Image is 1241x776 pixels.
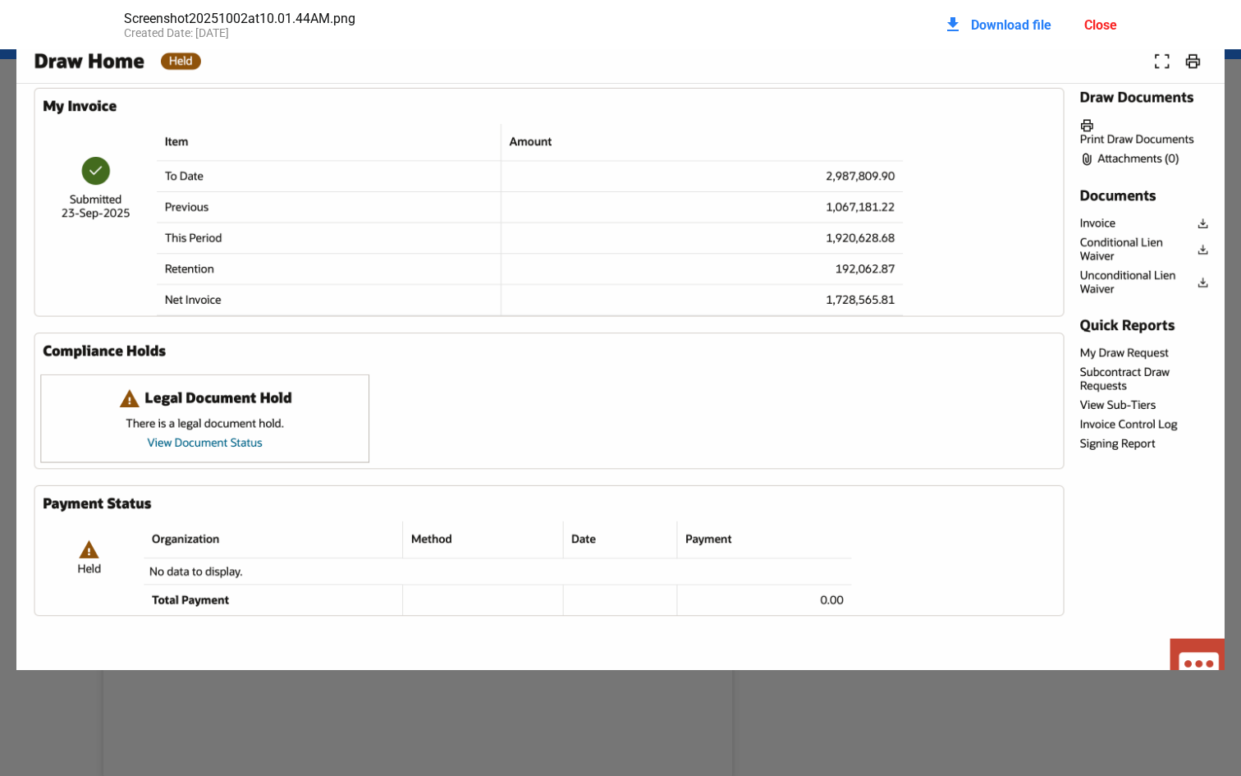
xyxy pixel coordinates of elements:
mat-icon: download [943,15,963,34]
div: Close [1084,17,1117,33]
div: Created Date: [DATE] [124,26,620,39]
div: Screenshot20251002at10.01.44AM.png [124,11,620,26]
span: Download file [971,17,1051,33]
